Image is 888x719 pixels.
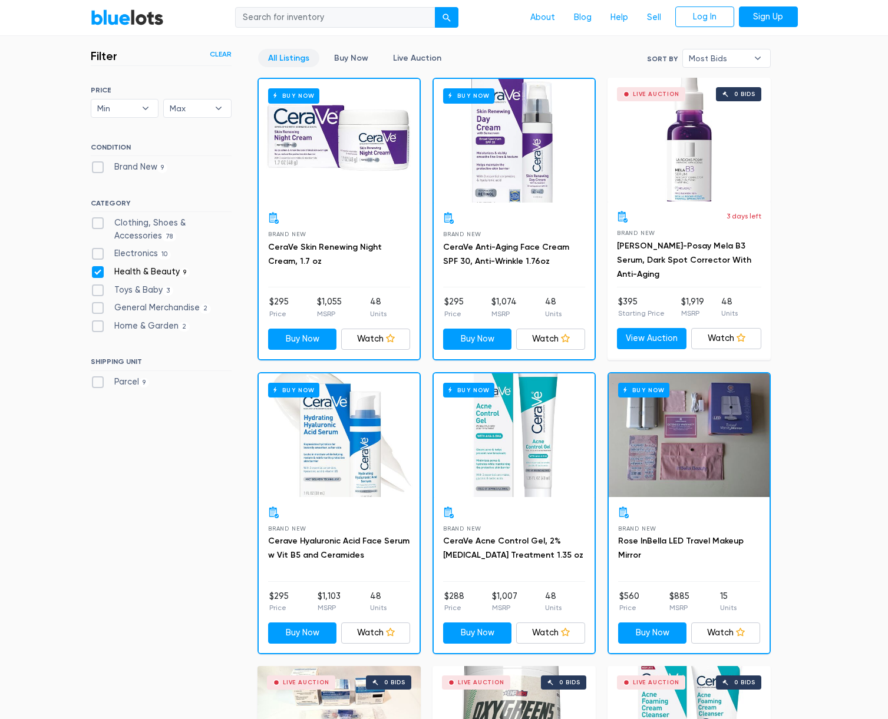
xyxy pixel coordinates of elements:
p: Units [721,308,738,319]
p: MSRP [681,308,704,319]
b: ▾ [206,100,231,117]
a: All Listings [258,49,319,67]
div: 0 bids [559,680,580,685]
p: Price [444,309,464,319]
div: Live Auction [283,680,329,685]
li: $1,103 [318,590,341,614]
p: Price [444,602,464,613]
a: Buy Now [443,329,512,350]
b: ▾ [133,100,158,117]
div: Live Auction [633,91,679,97]
span: Max [170,100,209,117]
a: Buy Now [618,622,687,644]
a: Sign Up [739,6,798,28]
a: Blog [565,6,601,29]
div: 0 bids [734,680,755,685]
span: 78 [162,232,177,241]
p: Units [720,602,737,613]
span: 9 [157,163,168,173]
li: 48 [545,296,562,319]
li: $1,007 [492,590,517,614]
h6: Buy Now [268,383,319,397]
label: Electronics [91,247,171,260]
a: Buy Now [259,79,420,203]
a: Watch [341,329,410,350]
p: MSRP [318,602,341,613]
label: Sort By [647,54,678,64]
p: 3 days left [727,211,761,221]
a: CeraVe Acne Control Gel, 2% [MEDICAL_DATA] Treatment 1.35 oz [443,536,583,560]
label: Health & Beauty [91,266,190,279]
li: $560 [619,590,639,614]
h3: Filter [91,49,117,63]
li: $1,055 [317,296,342,319]
a: View Auction [617,328,687,349]
p: Units [545,602,562,613]
a: Watch [516,329,585,350]
span: Most Bids [689,49,748,67]
li: 48 [370,296,387,319]
a: Buy Now [324,49,378,67]
a: Watch [691,328,761,349]
div: 0 bids [734,91,755,97]
div: Live Auction [458,680,504,685]
a: Buy Now [434,79,595,203]
span: Min [97,100,136,117]
a: Buy Now [259,373,420,497]
label: Home & Garden [91,320,190,333]
label: Toys & Baby [91,284,174,297]
p: Price [619,602,639,613]
a: [PERSON_NAME]-Posay Mela B3 Serum, Dark Spot Corrector With Anti-Aging [617,241,751,279]
span: Brand New [268,525,306,532]
b: ▾ [745,49,770,67]
span: Brand New [443,525,481,532]
p: MSRP [669,602,689,613]
h6: Buy Now [443,383,494,397]
span: Brand New [443,231,481,237]
h6: PRICE [91,86,232,94]
a: Watch [341,622,410,644]
input: Search for inventory [235,7,435,28]
span: 2 [200,304,212,313]
a: Rose InBella LED Travel Makeup Mirror [618,536,744,560]
a: Live Auction 0 bids [608,78,771,201]
p: MSRP [492,602,517,613]
li: 48 [545,590,562,614]
h6: CONDITION [91,143,232,156]
li: $295 [269,296,289,319]
span: Brand New [268,231,306,237]
a: Sell [638,6,671,29]
a: Buy Now [268,329,337,350]
a: Watch [691,622,760,644]
label: General Merchandise [91,301,212,314]
a: Buy Now [443,622,512,644]
a: BlueLots [91,9,164,26]
h6: CATEGORY [91,199,232,212]
li: 15 [720,590,737,614]
a: Clear [210,49,232,59]
p: Starting Price [618,308,665,319]
a: Help [601,6,638,29]
a: Buy Now [609,373,770,497]
li: $295 [444,296,464,319]
div: 0 bids [384,680,405,685]
a: Buy Now [434,373,595,497]
p: Units [545,309,562,319]
a: Watch [516,622,585,644]
a: Buy Now [268,622,337,644]
p: Price [269,602,289,613]
span: 2 [179,322,190,332]
label: Parcel [91,376,150,389]
a: Cerave Hyaluronic Acid Face Serum w Vit B5 and Ceramides [268,536,410,560]
span: 10 [158,250,171,260]
label: Clothing, Shoes & Accessories [91,217,232,242]
span: 9 [180,268,190,277]
li: $1,074 [491,296,517,319]
p: Units [370,309,387,319]
li: $288 [444,590,464,614]
a: CeraVe Anti-Aging Face Cream SPF 30, Anti-Wrinkle 1.76oz [443,242,569,266]
li: $1,919 [681,296,704,319]
h6: Buy Now [443,88,494,103]
label: Brand New [91,161,168,174]
span: 9 [139,378,150,387]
